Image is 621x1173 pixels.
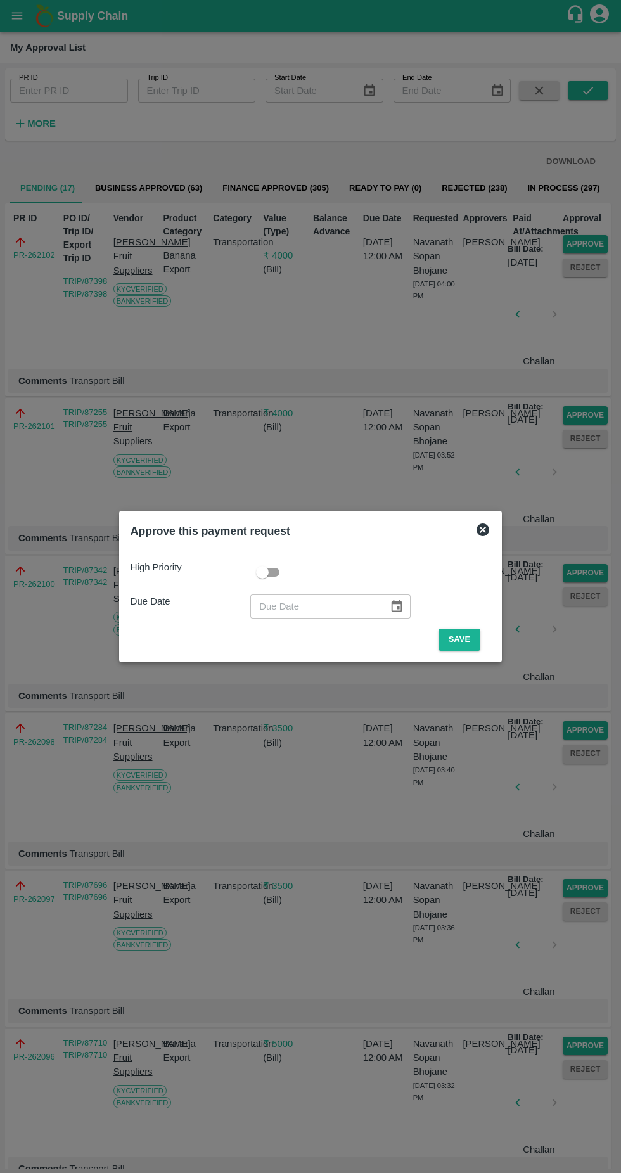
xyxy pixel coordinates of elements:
[439,629,480,651] button: Save
[131,560,250,574] p: High Priority
[385,594,409,619] button: Choose date
[131,594,250,608] p: Due Date
[131,525,290,537] b: Approve this payment request
[250,594,380,619] input: Due Date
